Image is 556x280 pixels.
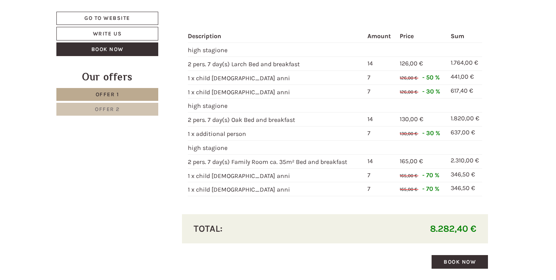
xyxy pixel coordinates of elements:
[448,56,482,70] td: 1.764,00 €
[448,168,482,182] td: 346,50 €
[400,115,423,123] span: 130,00 €
[56,42,158,56] a: Book now
[188,182,365,196] td: 1 x child [DEMOGRAPHIC_DATA] anni
[448,113,482,127] td: 1.820,00 €
[139,6,166,19] div: [DATE]
[422,185,439,192] span: - 70 %
[12,23,90,29] div: Hotel B&B Feldmessner
[188,85,365,99] td: 1 x child [DEMOGRAPHIC_DATA] anni
[400,131,417,136] span: 130,00 €
[364,85,397,99] td: 7
[448,70,482,85] td: 441,00 €
[188,99,365,113] td: high stagione
[448,30,482,42] th: Sum
[448,182,482,196] td: 346,50 €
[400,173,417,178] span: 165,00 €
[56,70,158,84] div: Our offers
[96,91,119,98] span: Offer 1
[188,154,365,168] td: 2 pers. 7 day(s) Family Room ca. 35m² Bed and breakfast
[188,30,365,42] th: Description
[188,43,365,57] td: high stagione
[397,30,448,42] th: Price
[364,113,397,127] td: 14
[364,182,397,196] td: 7
[364,30,397,42] th: Amount
[364,127,397,141] td: 7
[364,56,397,70] td: 14
[95,106,120,113] span: Offer 2
[400,60,423,67] span: 126,00 €
[6,21,94,45] div: Hello, how can we help you?
[188,56,365,70] td: 2 pers. 7 day(s) Larch Bed and breakfast
[422,171,439,179] span: - 70 %
[56,27,158,41] a: Write us
[430,223,476,234] span: 8.282,40 €
[400,157,423,165] span: 165,00 €
[448,127,482,141] td: 637,00 €
[364,168,397,182] td: 7
[364,154,397,168] td: 14
[432,255,488,269] a: Book now
[422,88,440,95] span: - 30 %
[188,140,365,154] td: high stagione
[188,113,365,127] td: 2 pers. 7 day(s) Oak Bed and breakfast
[188,70,365,85] td: 1 x child [DEMOGRAPHIC_DATA] anni
[448,85,482,99] td: 617,40 €
[400,187,417,192] span: 165,00 €
[400,89,417,95] span: 126,00 €
[422,129,440,137] span: - 30 %
[12,38,90,43] small: 09:18
[448,154,482,168] td: 2.310,00 €
[188,127,365,141] td: 1 x additional person
[422,74,440,81] span: - 50 %
[400,75,417,81] span: 126,00 €
[188,222,335,235] div: Total:
[265,205,306,219] button: Send
[188,168,365,182] td: 1 x child [DEMOGRAPHIC_DATA] anni
[56,12,158,25] a: Go to website
[364,70,397,85] td: 7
